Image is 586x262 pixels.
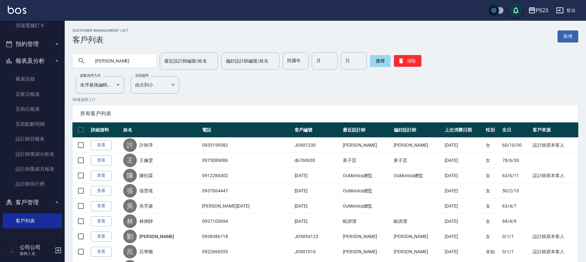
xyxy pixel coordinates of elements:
td: 0937064447 [201,183,293,199]
td: 63/4/7 [501,199,531,214]
div: 由大到小 [131,76,179,94]
td: 0912284302 [201,168,293,183]
td: 女 [484,138,501,153]
td: 女 [484,153,501,168]
a: 張慧瑤 [139,188,153,194]
td: do760630 [293,153,341,168]
td: 0/1/1 [501,244,531,259]
td: OuMonica總監 [341,183,392,199]
a: [PERSON_NAME] [139,233,174,240]
a: 設計師業績分析表 [3,147,62,162]
td: 0975089086 [201,153,293,168]
a: 查看 [91,140,112,150]
td: 歐諦潔 [392,214,443,229]
p: 服務人員 [20,251,53,256]
button: 登出 [553,5,578,17]
a: 查看 [91,216,112,226]
td: OuMonica總監 [341,199,392,214]
a: 客戶列表 [3,213,62,228]
h3: 客戶列表 [72,35,128,44]
a: 查看 [91,155,112,165]
td: [DATE] [293,168,341,183]
img: Logo [8,6,26,14]
a: 店家日報表 [3,87,62,102]
img: Person [5,244,18,257]
label: 呈現順序 [135,73,149,78]
td: [PERSON_NAME][DATE] [201,199,293,214]
a: 現場電腦打卡 [3,18,62,33]
a: 呂學圖 [139,248,153,255]
td: [DATE] [443,199,484,214]
th: 偏好設計師 [392,122,443,138]
div: 許 [123,138,137,152]
a: 查看 [91,232,112,242]
td: 女 [484,229,501,244]
td: 設計師原本客人 [531,229,578,244]
td: 設計師原本客人 [531,168,578,183]
a: 查看 [91,201,112,211]
th: 姓名 [122,122,201,138]
div: 劉 [123,230,137,243]
th: 客戶來源 [531,122,578,138]
a: 陳怡霖 [139,172,153,179]
td: [DATE] [443,229,484,244]
td: 黃子芸 [392,153,443,168]
td: 女 [484,168,501,183]
td: 0935199382 [201,138,293,153]
div: 吳 [123,199,137,213]
td: 女 [484,183,501,199]
button: 報表及分析 [3,52,62,69]
a: 互助點數明細 [3,117,62,131]
th: 客戶編號 [293,122,341,138]
td: [PERSON_NAME] [341,244,392,259]
p: 50 筆資料, 1 / 1 [72,97,578,103]
td: 未知 [484,244,501,259]
div: 王 [123,154,137,167]
button: 預約管理 [3,36,62,52]
a: 設計師排行榜 [3,177,62,191]
td: 黃子芸 [341,153,392,168]
th: 最近設計師 [341,122,392,138]
td: 女 [484,199,501,214]
td: [PERSON_NAME] [392,244,443,259]
th: 電話 [201,122,293,138]
td: JO601230 [293,138,341,153]
div: 陳 [123,169,137,182]
td: 0922666555 [201,244,293,259]
td: 63/6/11 [501,168,531,183]
td: [PERSON_NAME] [392,138,443,153]
td: 60/10/30 [501,138,531,153]
a: 許秋萍 [139,142,153,148]
a: 查看 [91,171,112,181]
td: [DATE] [293,199,341,214]
a: 新增 [558,30,578,42]
a: 王姵雯 [139,157,153,164]
button: 清除 [394,55,421,67]
td: JO001010 [293,244,341,259]
label: 顧客排序方式 [80,73,101,78]
td: [PERSON_NAME] [341,138,392,153]
td: 50/2/10 [501,183,531,199]
a: 吳芳菱 [139,203,153,209]
div: 張 [123,184,137,198]
button: save [509,4,522,17]
td: 0938386718 [201,229,293,244]
a: 互助日報表 [3,102,62,117]
th: 生日 [501,122,531,138]
td: [DATE] [443,138,484,153]
td: [DATE] [443,244,484,259]
td: 0937103694 [201,214,293,229]
a: 報表目錄 [3,72,62,86]
td: OuMonica總監 [392,168,443,183]
a: 設計師業績月報表 [3,162,62,177]
td: [DATE] [443,153,484,168]
a: 林俐靜 [139,218,153,224]
a: 設計師日報表 [3,131,62,146]
button: PS23 [526,4,551,17]
a: 查看 [91,247,112,257]
div: 林 [123,214,137,228]
td: [DATE] [443,183,484,199]
td: JO9854123 [293,229,341,244]
div: 依序最後編輯時間 [76,76,124,94]
td: 78/6/30 [501,153,531,168]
